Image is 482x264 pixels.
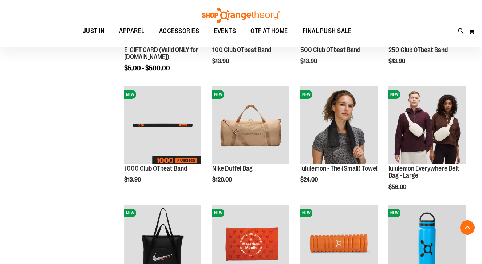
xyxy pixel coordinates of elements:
a: lululemon - The (Small) Towel [300,165,378,172]
a: APPAREL [112,23,152,40]
a: ACCESSORIES [152,23,207,39]
a: JUST IN [75,23,112,40]
a: FINAL PUSH SALE [295,23,359,40]
img: Image of 1000 Club OTbeat Band [124,86,201,164]
span: EVENTS [214,23,236,39]
span: NEW [300,90,312,99]
span: NEW [212,209,224,217]
span: JUST IN [83,23,105,39]
a: lululemon Everywhere Belt Bag - LargeNEW [388,86,466,165]
span: NEW [124,90,136,99]
a: Nike Duffel Bag [212,165,253,172]
span: $13.90 [212,58,230,65]
img: Shop Orangetheory [201,8,281,23]
a: E-GIFT CARD (Valid ONLY for [DOMAIN_NAME]) [124,46,198,61]
a: 100 Club OTbeat Band [212,46,271,54]
div: product [209,83,293,202]
span: NEW [388,209,400,217]
span: APPAREL [119,23,145,39]
span: $24.00 [300,176,319,183]
span: $13.90 [124,176,142,183]
span: ACCESSORIES [159,23,199,39]
span: NEW [212,90,224,99]
span: $120.00 [212,176,233,183]
span: NEW [124,209,136,217]
a: OTF AT HOME [243,23,295,40]
a: lululemon Everywhere Belt Bag - Large [388,165,459,179]
a: Image of 1000 Club OTbeat BandNEW [124,86,201,165]
div: product [297,83,381,202]
span: $13.90 [388,58,406,65]
a: 1000 Club OTbeat Band [124,165,187,172]
a: 250 Club OTbeat Band [388,46,448,54]
span: OTF AT HOME [250,23,288,39]
a: EVENTS [206,23,243,40]
img: lululemon - The (Small) Towel [300,86,378,164]
span: $5.00 - $500.00 [124,65,170,72]
button: Back To Top [460,220,475,235]
div: product [385,83,469,209]
div: product [121,83,205,198]
a: Nike Duffel BagNEW [212,86,289,165]
a: lululemon - The (Small) TowelNEW [300,86,378,165]
img: lululemon Everywhere Belt Bag - Large [388,86,466,164]
span: $13.90 [300,58,318,65]
span: NEW [300,209,312,217]
img: Nike Duffel Bag [212,86,289,164]
span: $56.00 [388,184,407,190]
a: 500 Club OTbeat Band [300,46,360,54]
span: NEW [388,90,400,99]
span: FINAL PUSH SALE [303,23,352,39]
